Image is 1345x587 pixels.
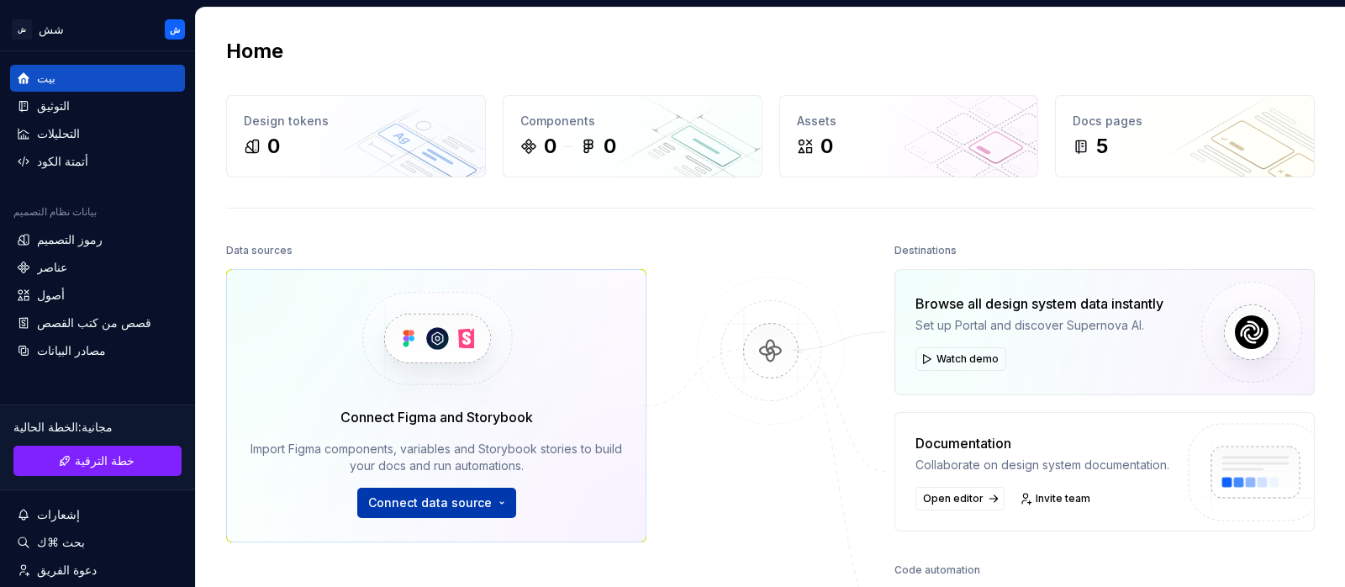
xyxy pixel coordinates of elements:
[226,95,486,177] a: Design tokens0
[226,239,293,262] div: Data sources
[544,133,556,160] div: 0
[915,457,1169,473] div: Collaborate on design system documentation.
[37,260,67,274] font: عناصر
[226,38,283,65] h2: Home
[82,420,113,434] font: مجانية
[779,95,1039,177] a: Assets0
[37,232,103,246] font: رموز التصميم
[37,535,85,549] font: بحث ⌘ك
[10,254,185,281] a: عناصر
[37,154,88,168] font: أتمتة الكود
[37,563,97,577] font: دعوة الفريق
[10,337,185,364] a: مصادر البيانات
[10,93,185,119] a: التوثيق
[1096,133,1108,160] div: 5
[37,288,65,302] font: أصول
[37,315,151,330] font: قصص من كتب القصص
[368,494,492,511] span: Connect data source
[10,501,185,528] button: إشعارات
[10,120,185,147] a: التحليلات
[75,453,134,468] font: خطة الترقية
[13,446,182,476] a: خطة الترقية
[915,293,1163,314] div: Browse all design system data instantly
[78,420,82,434] font: :
[3,11,192,47] button: شششش
[915,317,1163,334] div: Set up Portal and discover Supernova AI.
[13,420,78,434] font: الخطة الحالية
[10,557,185,584] a: دعوة الفريق
[10,65,185,92] a: بيت
[244,113,468,130] div: Design tokens
[936,352,999,366] span: Watch demo
[503,95,762,177] a: Components00
[820,133,833,160] div: 0
[604,133,616,160] div: 0
[1036,492,1090,505] span: Invite team
[10,226,185,253] a: رموز التصميم
[37,507,80,521] font: إشعارات
[37,98,70,113] font: التوثيق
[37,126,80,140] font: التحليلات
[10,309,185,336] a: قصص من كتب القصص
[170,24,180,34] font: ش
[1015,487,1098,510] a: Invite team
[1055,95,1315,177] a: Docs pages5
[251,441,622,474] div: Import Figma components, variables and Storybook stories to build your docs and run automations.
[1073,113,1297,130] div: Docs pages
[13,205,97,218] font: بيانات نظام التصميم
[520,113,745,130] div: Components
[10,529,185,556] button: بحث ⌘ك
[267,133,280,160] div: 0
[923,492,984,505] span: Open editor
[39,22,64,36] font: شش
[340,407,533,427] div: Connect Figma and Storybook
[18,25,26,34] font: ش
[797,113,1021,130] div: Assets
[10,148,185,175] a: أتمتة الكود
[915,433,1169,453] div: Documentation
[37,71,55,85] font: بيت
[894,558,980,582] div: Code automation
[37,343,106,357] font: مصادر البيانات
[915,487,1005,510] a: Open editor
[894,239,957,262] div: Destinations
[10,282,185,309] a: أصول
[915,347,1006,371] button: Watch demo
[357,488,516,518] button: Connect data source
